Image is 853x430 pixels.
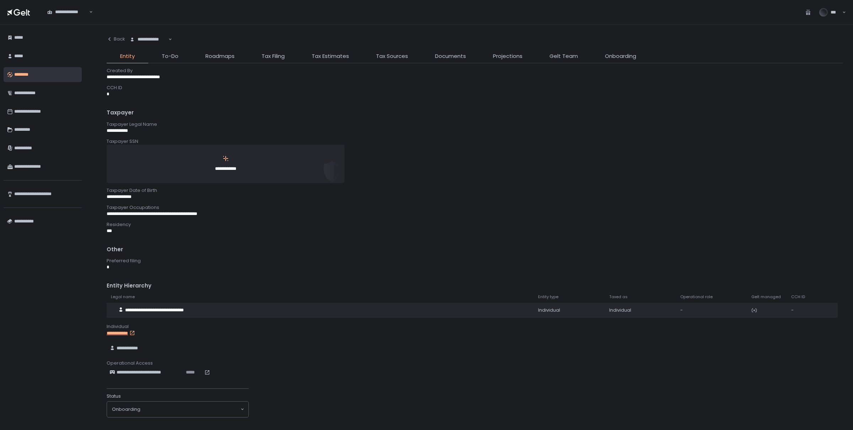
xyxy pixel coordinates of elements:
div: Other [107,246,843,254]
div: Taxpayer Date of Birth [107,187,843,194]
button: Back [107,32,125,47]
span: Operational role [680,294,713,300]
div: Operational Access [107,360,843,366]
span: Entity [120,52,135,60]
div: Entity Hierarchy [107,282,843,290]
span: Entity type [538,294,558,300]
span: Tax Filing [262,52,285,60]
div: Individual [609,307,672,313]
input: Search for option [167,36,168,43]
span: Projections [493,52,522,60]
span: Gelt managed [751,294,781,300]
div: - [791,307,811,313]
div: CCH ID [107,85,843,91]
div: - [680,307,743,313]
div: Created By [107,68,843,74]
div: Search for option [107,402,248,417]
span: Roadmaps [205,52,235,60]
div: Search for option [43,5,93,20]
span: Status [107,393,121,399]
div: Taxpayer SSN [107,138,843,145]
div: Residency [107,221,843,228]
span: onboarding [112,406,140,413]
span: Documents [435,52,466,60]
div: Taxpayer [107,109,843,117]
input: Search for option [140,406,240,413]
span: To-Do [162,52,178,60]
span: Gelt Team [549,52,578,60]
span: Taxed as [609,294,628,300]
div: Individual [538,307,601,313]
span: CCH ID [791,294,805,300]
div: Search for option [125,32,172,47]
div: Taxpayer Legal Name [107,121,843,128]
span: Tax Estimates [312,52,349,60]
span: Tax Sources [376,52,408,60]
div: Back [107,36,125,42]
span: Onboarding [605,52,636,60]
div: Individual [107,323,843,330]
div: Taxpayer Occupations [107,204,843,211]
span: Legal name [111,294,135,300]
div: Preferred filing [107,258,843,264]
